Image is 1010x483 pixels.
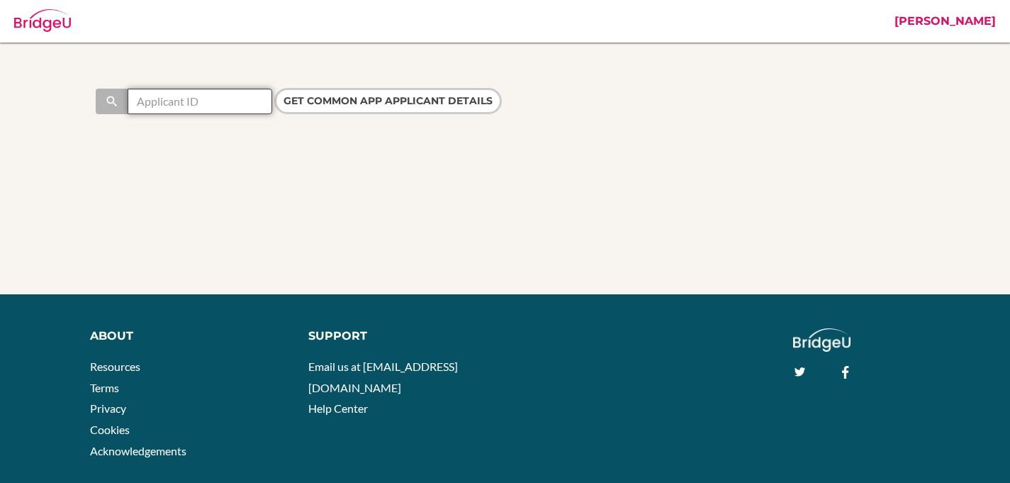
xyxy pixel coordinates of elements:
[793,328,851,352] img: logo_white@2x-f4f0deed5e89b7ecb1c2cc34c3e3d731f90f0f143d5ea2071677605dd97b5244.png
[128,89,272,114] input: Applicant ID
[90,328,287,345] div: About
[308,328,493,345] div: Support
[308,401,368,415] a: Help Center
[90,444,186,457] a: Acknowledgements
[274,88,502,114] input: Get Common App applicant details
[14,9,71,32] img: Bridge-U
[308,360,458,394] a: Email us at [EMAIL_ADDRESS][DOMAIN_NAME]
[85,11,310,32] div: Admin: Common App User Details
[90,423,130,436] a: Cookies
[90,401,126,415] a: Privacy
[90,381,119,394] a: Terms
[90,360,140,373] a: Resources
